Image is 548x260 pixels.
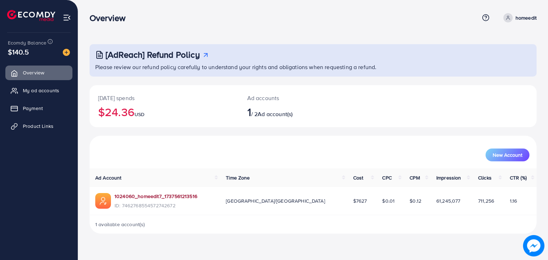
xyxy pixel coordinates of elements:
[115,202,197,209] span: ID: 7462768554572742672
[5,119,72,133] a: Product Links
[63,49,70,56] img: image
[382,174,391,181] span: CPC
[382,197,395,204] span: $0.01
[478,197,494,204] span: 711,256
[510,197,517,204] span: 1.16
[523,235,544,256] img: image
[436,174,461,181] span: Impression
[23,87,59,94] span: My ad accounts
[258,110,293,118] span: Ad account(s)
[247,105,342,119] h2: / 2
[353,197,367,204] span: $7627
[501,13,537,22] a: homeedit
[516,14,537,22] p: homeedit
[95,174,122,181] span: Ad Account
[226,197,325,204] span: [GEOGRAPHIC_DATA]/[GEOGRAPHIC_DATA]
[478,174,492,181] span: Clicks
[7,10,55,21] img: logo
[247,94,342,102] p: Ad accounts
[5,83,72,98] a: My ad accounts
[98,105,230,119] h2: $24.36
[410,174,420,181] span: CPM
[510,174,527,181] span: CTR (%)
[410,197,421,204] span: $0.12
[5,66,72,80] a: Overview
[135,111,144,118] span: USD
[95,63,532,71] p: Please review our refund policy carefully to understand your rights and obligations when requesti...
[8,39,46,46] span: Ecomdy Balance
[226,174,250,181] span: Time Zone
[23,69,44,76] span: Overview
[106,50,200,60] h3: [AdReach] Refund Policy
[115,193,197,200] a: 1024060_homeedit7_1737561213516
[436,197,461,204] span: 61,245,077
[8,47,29,57] span: $140.5
[23,105,43,112] span: Payment
[95,193,111,209] img: ic-ads-acc.e4c84228.svg
[486,149,529,161] button: New Account
[95,221,145,228] span: 1 available account(s)
[90,13,131,23] h3: Overview
[353,174,364,181] span: Cost
[493,152,522,157] span: New Account
[98,94,230,102] p: [DATE] spends
[247,104,251,120] span: 1
[63,14,71,22] img: menu
[23,123,54,130] span: Product Links
[5,101,72,115] a: Payment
